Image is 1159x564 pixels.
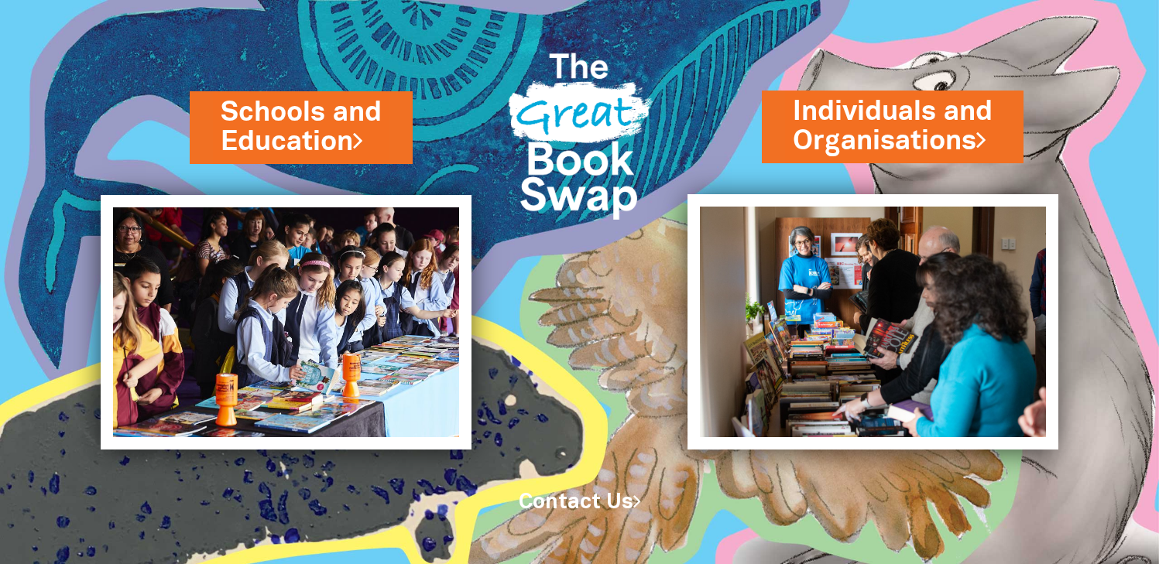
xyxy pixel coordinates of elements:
[519,493,641,512] a: Contact Us
[495,19,665,244] img: Great Bookswap logo
[688,194,1058,449] img: Individuals and Organisations
[101,195,471,449] img: Schools and Education
[221,94,382,161] a: Schools andEducation
[793,93,993,160] a: Individuals andOrganisations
